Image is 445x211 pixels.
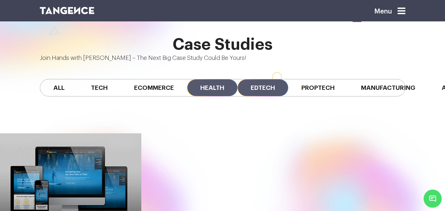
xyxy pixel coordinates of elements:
span: Edtech [237,79,288,96]
p: Join Hands with [PERSON_NAME] – The Next Big Case Study Could Be Yours! [40,54,405,63]
span: Proptech [288,79,348,96]
span: Health [187,79,237,96]
h2: Case Studies [40,36,405,54]
span: All [40,79,78,96]
span: Tech [78,79,121,96]
span: Chat Widget [424,190,442,208]
img: logo SVG [40,7,95,14]
span: Manufacturing [348,79,429,96]
span: Ecommerce [121,79,187,96]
